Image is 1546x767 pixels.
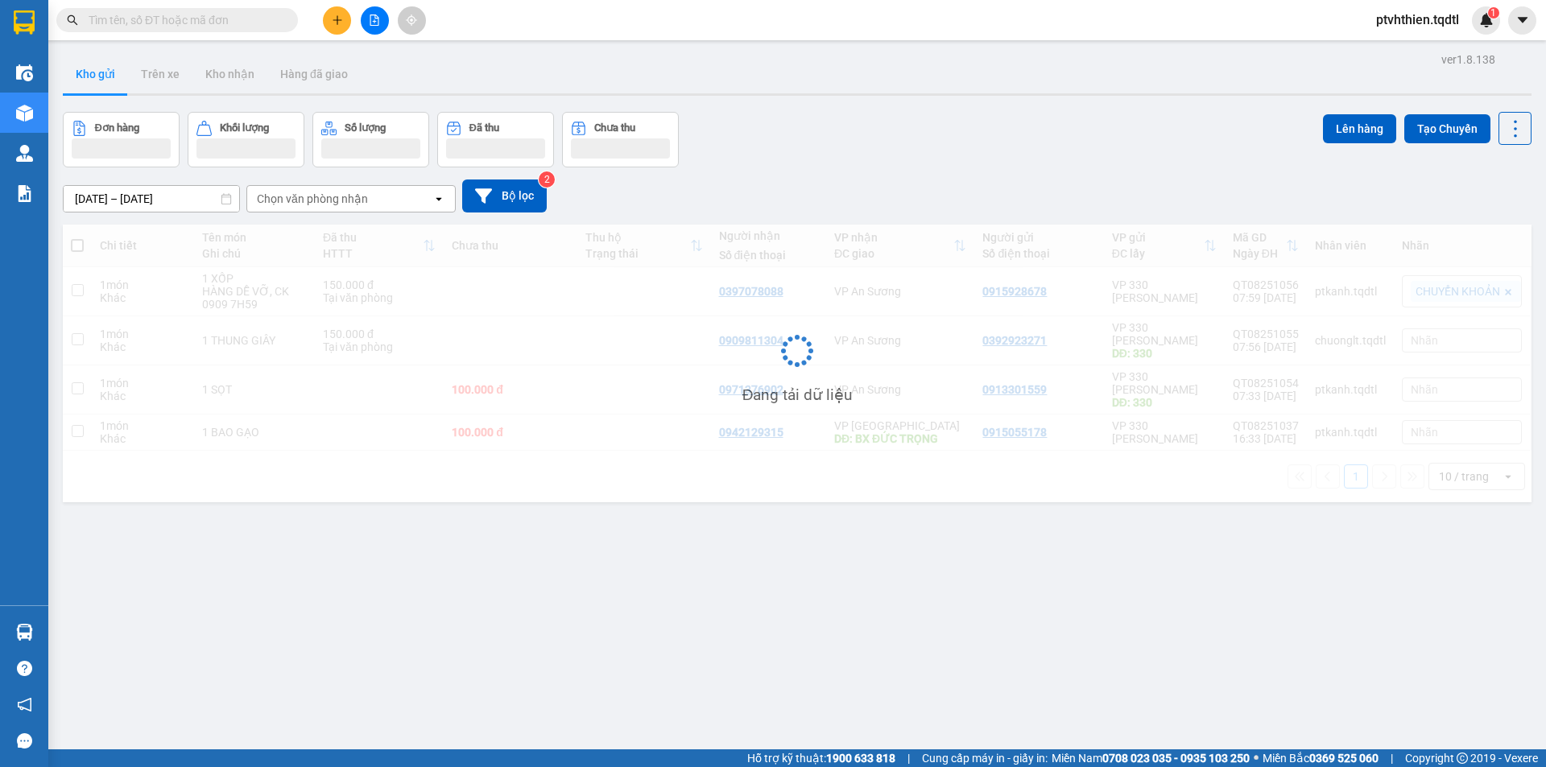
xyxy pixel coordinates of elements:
[1363,10,1472,30] span: ptvhthien.tqdtl
[1457,753,1468,764] span: copyright
[826,752,895,765] strong: 1900 633 818
[17,697,32,712] span: notification
[907,749,910,767] span: |
[1052,749,1250,767] span: Miền Nam
[17,733,32,748] span: message
[95,122,139,134] div: Đơn hàng
[1254,755,1259,761] span: ⚪️
[406,14,417,26] span: aim
[332,14,343,26] span: plus
[257,191,368,207] div: Chọn văn phòng nhận
[1309,752,1379,765] strong: 0369 525 060
[192,55,267,93] button: Kho nhận
[128,55,192,93] button: Trên xe
[220,122,269,134] div: Khối lượng
[188,112,304,167] button: Khối lượng
[369,14,380,26] span: file-add
[1490,7,1496,19] span: 1
[922,749,1048,767] span: Cung cấp máy in - giấy in:
[747,749,895,767] span: Hỗ trợ kỹ thuật:
[1441,51,1495,68] div: ver 1.8.138
[398,6,426,35] button: aim
[594,122,635,134] div: Chưa thu
[16,624,33,641] img: warehouse-icon
[63,55,128,93] button: Kho gửi
[14,10,35,35] img: logo-vxr
[1404,114,1490,143] button: Tạo Chuyến
[562,112,679,167] button: Chưa thu
[1508,6,1536,35] button: caret-down
[67,14,78,26] span: search
[16,145,33,162] img: warehouse-icon
[432,192,445,205] svg: open
[17,661,32,676] span: question-circle
[1263,749,1379,767] span: Miền Bắc
[1391,749,1393,767] span: |
[89,11,279,29] input: Tìm tên, số ĐT hoặc mã đơn
[16,185,33,202] img: solution-icon
[16,105,33,122] img: warehouse-icon
[539,171,555,188] sup: 2
[312,112,429,167] button: Số lượng
[1479,13,1494,27] img: icon-new-feature
[1102,752,1250,765] strong: 0708 023 035 - 0935 103 250
[1515,13,1530,27] span: caret-down
[742,383,853,407] div: Đang tải dữ liệu
[345,122,386,134] div: Số lượng
[437,112,554,167] button: Đã thu
[1488,7,1499,19] sup: 1
[16,64,33,81] img: warehouse-icon
[267,55,361,93] button: Hàng đã giao
[63,112,180,167] button: Đơn hàng
[469,122,499,134] div: Đã thu
[462,179,547,212] button: Bộ lọc
[361,6,389,35] button: file-add
[323,6,351,35] button: plus
[1323,114,1396,143] button: Lên hàng
[64,186,239,212] input: Select a date range.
